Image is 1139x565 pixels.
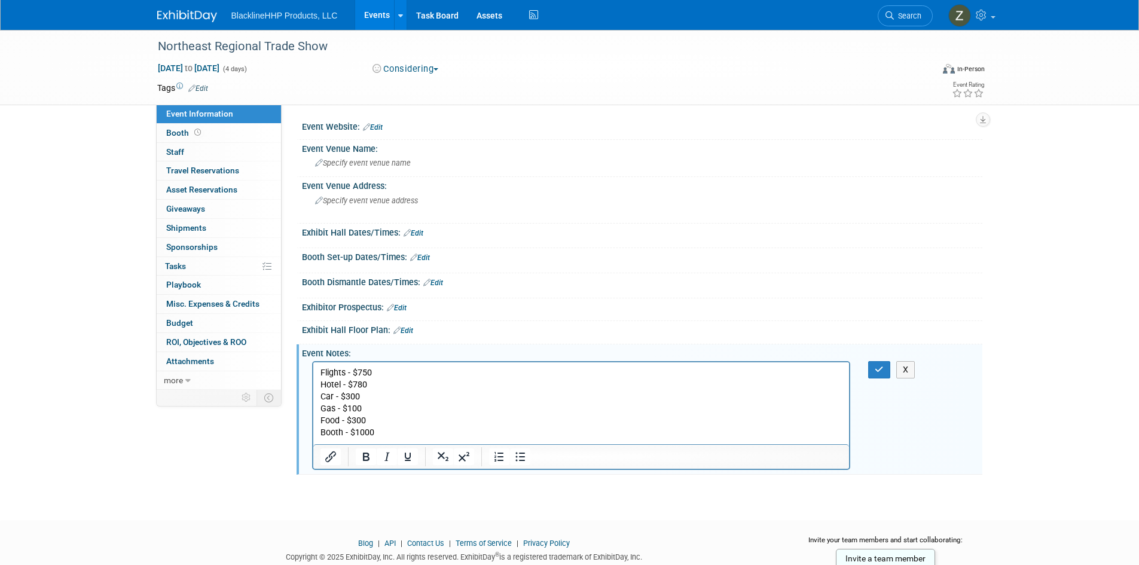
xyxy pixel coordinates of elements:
[433,448,453,465] button: Subscript
[164,375,183,385] span: more
[7,5,530,101] p: Flights - $750 Hotel - $780 Car - $300 Gas - $100 Food - $300 Booth - $1000 Total - $3230 before ...
[363,123,383,132] a: Edit
[862,62,985,80] div: Event Format
[157,549,772,563] div: Copyright © 2025 ExhibitDay, Inc. All rights reserved. ExhibitDay is a registered trademark of Ex...
[398,539,405,548] span: |
[523,539,570,548] a: Privacy Policy
[157,181,281,199] a: Asset Reservations
[157,238,281,256] a: Sponsorships
[489,448,509,465] button: Numbered list
[313,362,850,444] iframe: Rich Text Area
[894,11,921,20] span: Search
[878,5,933,26] a: Search
[407,539,444,548] a: Contact Us
[166,280,201,289] span: Playbook
[157,124,281,142] a: Booth
[302,140,982,155] div: Event Venue Name:
[404,229,423,237] a: Edit
[423,279,443,287] a: Edit
[943,64,955,74] img: Format-Inperson.png
[166,299,259,309] span: Misc. Expenses & Credits
[410,254,430,262] a: Edit
[157,219,281,237] a: Shipments
[154,36,915,57] div: Northeast Regional Trade Show
[302,321,982,337] div: Exhibit Hall Floor Plan:
[456,539,512,548] a: Terms of Service
[166,128,203,138] span: Booth
[166,223,206,233] span: Shipments
[510,448,530,465] button: Bullet list
[302,298,982,314] div: Exhibitor Prospectus:
[387,304,407,312] a: Edit
[302,224,982,239] div: Exhibit Hall Dates/Times:
[157,200,281,218] a: Giveaways
[896,361,915,378] button: X
[302,273,982,289] div: Booth Dismantle Dates/Times:
[446,539,454,548] span: |
[165,261,186,271] span: Tasks
[157,105,281,123] a: Event Information
[368,63,443,75] button: Considering
[302,118,982,133] div: Event Website:
[157,352,281,371] a: Attachments
[952,82,984,88] div: Event Rating
[384,539,396,548] a: API
[157,161,281,180] a: Travel Reservations
[231,11,338,20] span: BlacklineHHP Products, LLC
[166,356,214,366] span: Attachments
[157,295,281,313] a: Misc. Expenses & Credits
[166,204,205,213] span: Giveaways
[166,242,218,252] span: Sponsorships
[157,63,220,74] span: [DATE] [DATE]
[256,390,281,405] td: Toggle Event Tabs
[183,63,194,73] span: to
[393,326,413,335] a: Edit
[302,248,982,264] div: Booth Set-up Dates/Times:
[375,539,383,548] span: |
[157,333,281,352] a: ROI, Objectives & ROO
[222,65,247,73] span: (4 days)
[157,276,281,294] a: Playbook
[356,448,376,465] button: Bold
[495,551,499,558] sup: ®
[315,196,418,205] span: Specify event venue address
[188,84,208,93] a: Edit
[157,314,281,332] a: Budget
[302,344,982,359] div: Event Notes:
[320,448,341,465] button: Insert/edit link
[454,448,474,465] button: Superscript
[315,158,411,167] span: Specify event venue name
[157,371,281,390] a: more
[157,257,281,276] a: Tasks
[166,337,246,347] span: ROI, Objectives & ROO
[157,10,217,22] img: ExhibitDay
[302,177,982,192] div: Event Venue Address:
[948,4,971,27] img: Zach Romero
[157,143,281,161] a: Staff
[192,128,203,137] span: Booth not reserved yet
[166,147,184,157] span: Staff
[166,185,237,194] span: Asset Reservations
[166,109,233,118] span: Event Information
[514,539,521,548] span: |
[236,390,257,405] td: Personalize Event Tab Strip
[166,318,193,328] span: Budget
[957,65,985,74] div: In-Person
[398,448,418,465] button: Underline
[157,82,208,94] td: Tags
[166,166,239,175] span: Travel Reservations
[789,535,982,553] div: Invite your team members and start collaborating:
[377,448,397,465] button: Italic
[358,539,373,548] a: Blog
[7,5,530,101] body: Rich Text Area. Press ALT-0 for help.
